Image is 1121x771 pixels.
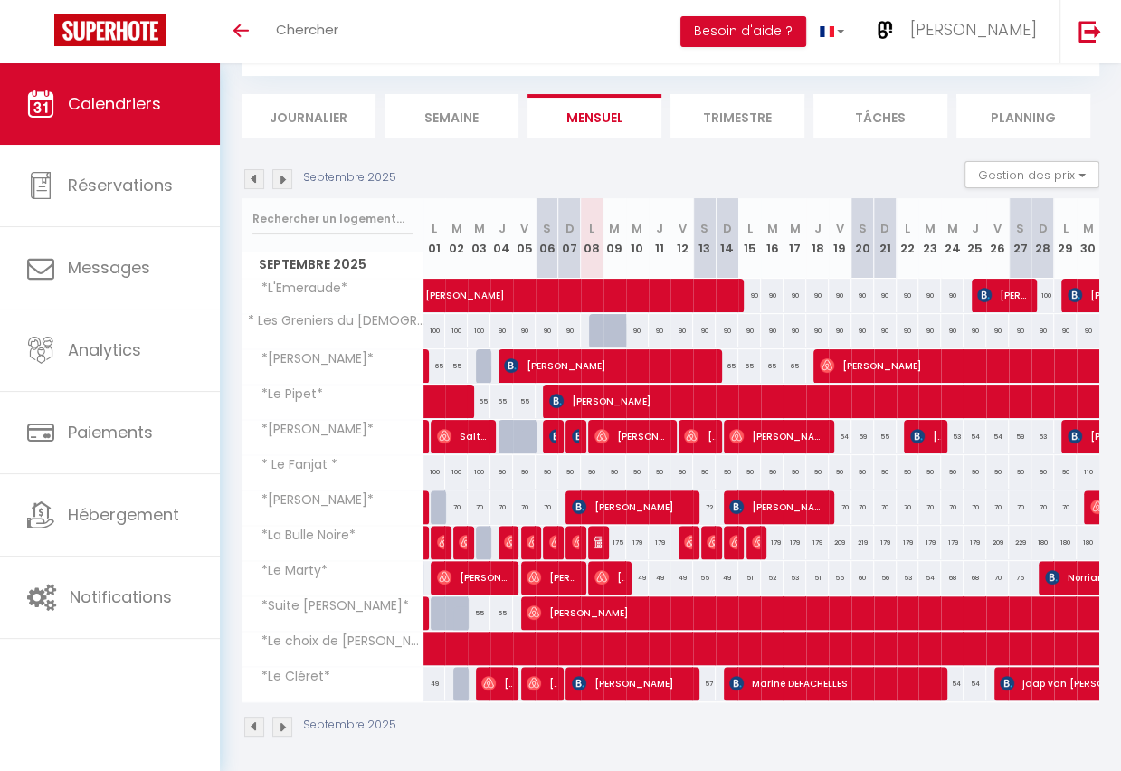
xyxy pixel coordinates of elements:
abbr: M [789,220,800,237]
div: 90 [941,455,964,489]
span: [PERSON_NAME] [729,525,736,559]
span: Cany [PERSON_NAME] [437,525,444,559]
div: 90 [806,314,829,347]
div: 180 [1054,526,1077,559]
div: 90 [1009,455,1031,489]
div: 90 [964,455,986,489]
div: 90 [897,314,919,347]
abbr: V [520,220,528,237]
th: 06 [536,198,558,279]
span: [PERSON_NAME] [572,666,692,700]
span: [PERSON_NAME] [549,419,556,453]
div: 70 [829,490,851,524]
div: 70 [1009,490,1031,524]
div: 70 [1054,490,1077,524]
div: 110 [1077,455,1099,489]
div: 219 [851,526,874,559]
abbr: L [905,220,910,237]
th: 09 [603,198,626,279]
div: 55 [445,349,468,383]
div: 90 [1054,455,1077,489]
div: 100 [445,455,468,489]
th: 12 [670,198,693,279]
div: 175 [603,526,626,559]
input: Rechercher un logement... [252,203,413,235]
div: 54 [986,420,1009,453]
th: 02 [445,198,468,279]
button: Ouvrir le widget de chat LiveChat [14,7,69,62]
div: 90 [829,455,851,489]
div: 65 [716,349,738,383]
div: 90 [626,314,649,347]
div: 54 [918,561,941,595]
div: 59 [1009,420,1031,453]
div: 90 [918,314,941,347]
div: 90 [761,455,784,489]
abbr: L [432,220,437,237]
div: 90 [784,455,806,489]
span: *Le Cléret* [245,667,335,687]
div: 90 [874,314,897,347]
span: [PERSON_NAME] [572,525,579,559]
th: 08 [581,198,603,279]
div: 90 [670,455,693,489]
span: Saltouna [437,419,489,453]
div: 60 [851,561,874,595]
span: [PERSON_NAME] [594,525,602,559]
div: 55 [829,561,851,595]
div: 49 [716,561,738,595]
abbr: S [543,220,551,237]
div: 90 [558,314,581,347]
span: *[PERSON_NAME]* [245,420,378,440]
span: [PERSON_NAME] [752,525,759,559]
span: Notifications [70,585,172,608]
div: 70 [513,490,536,524]
div: 70 [941,490,964,524]
div: 65 [738,349,761,383]
span: Chercher [276,20,338,39]
th: 16 [761,198,784,279]
div: 70 [1031,490,1054,524]
span: [PERSON_NAME] [504,525,511,559]
abbr: S [700,220,708,237]
span: [PERSON_NAME] [527,525,534,559]
span: [PERSON_NAME] [572,419,579,453]
abbr: S [1016,220,1024,237]
div: 179 [918,526,941,559]
th: 14 [716,198,738,279]
span: [PERSON_NAME] [729,490,827,524]
div: 90 [693,314,716,347]
div: 55 [468,596,490,630]
div: 100 [423,455,446,489]
div: 65 [784,349,806,383]
li: Trimestre [670,94,804,138]
div: 70 [874,490,897,524]
th: 05 [513,198,536,279]
div: 90 [986,314,1009,347]
div: 90 [649,314,671,347]
abbr: M [925,220,936,237]
div: 70 [986,490,1009,524]
div: 90 [693,455,716,489]
th: 18 [806,198,829,279]
abbr: M [767,220,778,237]
div: 90 [784,314,806,347]
span: * Le Fanjat * [245,455,342,475]
div: 90 [626,455,649,489]
div: 53 [897,561,919,595]
abbr: D [880,220,889,237]
div: 90 [670,314,693,347]
abbr: M [474,220,485,237]
div: 179 [964,526,986,559]
div: 229 [1009,526,1031,559]
abbr: V [836,220,844,237]
li: Semaine [385,94,518,138]
div: 90 [1031,455,1054,489]
span: [PERSON_NAME] [594,419,670,453]
div: 179 [874,526,897,559]
div: 51 [806,561,829,595]
span: *Suite [PERSON_NAME]* [245,596,413,616]
th: 20 [851,198,874,279]
th: 24 [941,198,964,279]
abbr: D [1038,220,1047,237]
